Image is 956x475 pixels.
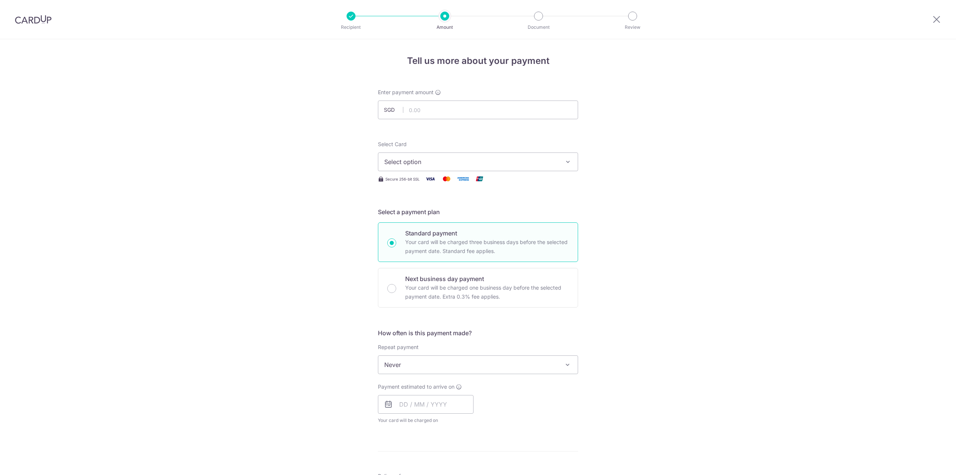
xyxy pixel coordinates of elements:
[378,152,578,171] button: Select option
[378,417,474,424] span: Your card will be charged on
[378,329,578,337] h5: How often is this payment made?
[405,238,569,256] p: Your card will be charged three business days before the selected payment date. Standard fee appl...
[405,283,569,301] p: Your card will be charged one business day before the selected payment date. Extra 0.3% fee applies.
[385,176,420,182] span: Secure 256-bit SSL
[405,229,569,238] p: Standard payment
[456,174,471,183] img: American Express
[405,274,569,283] p: Next business day payment
[605,24,660,31] p: Review
[378,395,474,414] input: DD / MM / YYYY
[439,174,454,183] img: Mastercard
[378,89,434,96] span: Enter payment amount
[384,106,403,114] span: SGD
[908,453,949,471] iframe: Opens a widget where you can find more information
[378,101,578,119] input: 0.00
[472,174,487,183] img: Union Pay
[378,383,454,391] span: Payment estimated to arrive on
[378,54,578,68] h4: Tell us more about your payment
[378,356,578,374] span: Never
[378,207,578,216] h5: Select a payment plan
[384,157,558,166] span: Select option
[417,24,472,31] p: Amount
[15,15,52,24] img: CardUp
[323,24,379,31] p: Recipient
[378,343,419,351] label: Repeat payment
[378,355,578,374] span: Never
[378,141,407,147] span: translation missing: en.payables.payment_networks.credit_card.summary.labels.select_card
[511,24,566,31] p: Document
[423,174,438,183] img: Visa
